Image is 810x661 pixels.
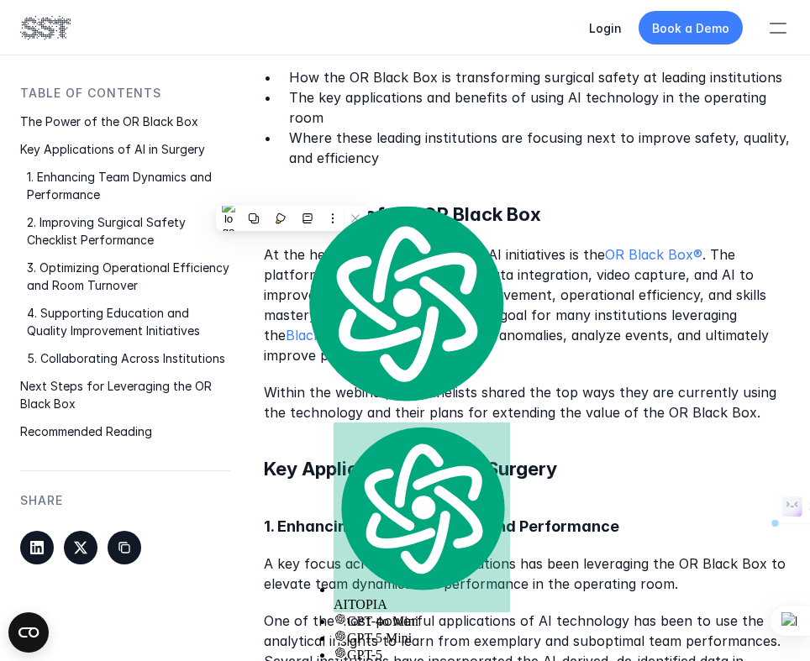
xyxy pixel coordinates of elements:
[289,128,790,168] p: Where these leading institutions are focusing next to improve safety, quality, and efficiency
[20,113,230,130] p: The Power of the OR Black Box
[605,246,693,263] a: OR Black Box
[27,304,230,339] p: 4. Supporting Education and Quality Improvement Initiatives
[27,349,230,367] p: 5. Collaborating Across Institutions
[652,19,729,37] p: Book a Demo
[300,201,510,406] img: logo.svg
[20,377,230,412] p: Next Steps for Leveraging the OR Black Box
[334,629,347,643] img: gpt-black.svg
[334,612,510,629] div: GPT-4o Mini
[334,646,347,659] img: gpt-black.svg
[20,422,230,440] p: Recommended Reading
[20,13,71,42] img: SST logo
[589,21,622,35] a: Login
[264,516,790,537] h6: 1. Enhancing Team Dynamics and Performance
[334,422,510,613] div: AITOPIA
[20,140,230,158] p: Key Applications of AI in Surgery
[286,327,421,344] a: Black Box Platform™
[289,67,790,87] p: How the OR Black Box is transforming surgical safety at leading institutions
[27,213,230,249] p: 2. Improving Surgical Safety Checklist Performance
[8,612,49,653] button: Open CMP widget
[264,382,790,422] p: Within the webinar, the panelists shared the top ways they are currently using the technology and...
[334,422,510,595] img: logo.svg
[693,246,702,263] a: ®
[334,629,510,646] div: GPT-5 Mini
[264,244,790,365] p: At the heart of these institutions' AI initiatives is the . The platform harnesses the power of d...
[334,612,347,626] img: gpt-black.svg
[27,259,230,294] p: 3. Optimizing Operational Efficiency and Room Turnover
[639,11,743,45] a: Book a Demo
[289,87,790,128] p: The key applications and benefits of using AI technology in the operating room
[264,456,790,482] h5: Key Applications of AI in Surgery
[264,202,790,228] h5: The Power of the OR Black Box
[20,491,63,510] p: SHARE
[264,553,790,594] p: A key focus across all four institutions has been leveraging the OR Black Box to elevate team dyn...
[27,168,230,203] p: 1. Enhancing Team Dynamics and Performance
[20,84,161,102] p: Table of Contents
